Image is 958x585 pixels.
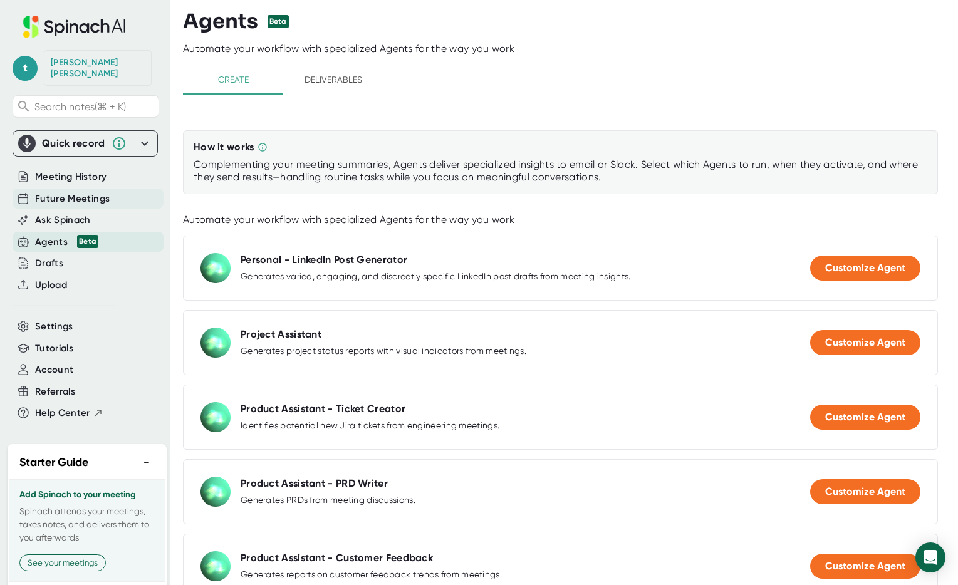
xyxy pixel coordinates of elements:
[200,551,231,581] img: Product Assistant - Customer Feedback
[35,406,90,420] span: Help Center
[194,141,254,153] div: How it works
[35,256,63,271] button: Drafts
[200,402,231,432] img: Product Assistant - Ticket Creator
[35,278,67,292] button: Upload
[35,406,103,420] button: Help Center
[138,453,155,472] button: −
[34,101,126,113] span: Search notes (⌘ + K)
[35,192,110,206] button: Future Meetings
[915,542,945,572] div: Open Intercom Messenger
[18,131,152,156] div: Quick record
[19,505,155,544] p: Spinach attends your meetings, takes notes, and delivers them to you afterwards
[183,9,258,33] h3: Agents
[291,72,376,88] span: Deliverables
[810,330,920,355] button: Customize Agent
[35,319,73,334] button: Settings
[51,57,145,79] div: Tyler Lauck
[241,346,526,357] div: Generates project status reports with visual indicators from meetings.
[241,271,631,282] div: Generates varied, engaging, and discreetly specific LinkedIn post drafts from meeting insights.
[35,363,73,377] button: Account
[19,454,88,471] h2: Starter Guide
[810,405,920,430] button: Customize Agent
[241,495,415,506] div: Generates PRDs from meeting discussions.
[77,235,98,248] div: Beta
[200,253,231,283] img: Personal - LinkedIn Post Generator
[19,554,106,571] button: See your meetings
[825,262,905,274] span: Customize Agent
[35,235,98,249] button: Agents Beta
[810,479,920,504] button: Customize Agent
[200,477,231,507] img: Product Assistant - PRD Writer
[200,328,231,358] img: Project Assistant
[825,336,905,348] span: Customize Agent
[42,137,105,150] div: Quick record
[183,43,958,55] div: Automate your workflow with specialized Agents for the way you work
[13,56,38,81] span: t
[810,554,920,579] button: Customize Agent
[241,254,407,266] div: Personal - LinkedIn Post Generator
[183,214,938,226] div: Automate your workflow with specialized Agents for the way you work
[35,385,75,399] button: Referrals
[825,560,905,572] span: Customize Agent
[241,420,499,432] div: Identifies potential new Jira tickets from engineering meetings.
[268,15,289,28] div: Beta
[241,477,388,490] div: Product Assistant - PRD Writer
[190,72,276,88] span: Create
[825,411,905,423] span: Customize Agent
[241,552,433,564] div: Product Assistant - Customer Feedback
[241,328,321,341] div: Project Assistant
[35,341,73,356] button: Tutorials
[19,490,155,500] h3: Add Spinach to your meeting
[241,569,502,581] div: Generates reports on customer feedback trends from meetings.
[35,235,98,249] div: Agents
[35,170,107,184] button: Meeting History
[194,158,927,184] div: Complementing your meeting summaries, Agents deliver specialized insights to email or Slack. Sele...
[241,403,405,415] div: Product Assistant - Ticket Creator
[825,485,905,497] span: Customize Agent
[35,213,91,227] button: Ask Spinach
[810,256,920,281] button: Customize Agent
[258,142,268,152] svg: Complementing your meeting summaries, Agents deliver specialized insights to email or Slack. Sele...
